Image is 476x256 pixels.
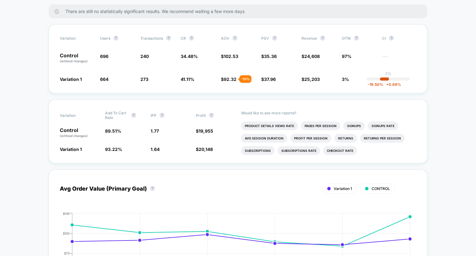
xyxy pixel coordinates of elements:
[342,36,376,41] span: OTW
[261,36,269,41] span: PSV
[290,134,331,143] li: Profit Per Session
[181,36,186,41] span: CR
[232,36,237,41] button: ?
[241,134,287,143] li: Avg Session Duration
[209,113,214,118] button: ?
[60,111,94,120] span: Variation
[189,36,194,41] button: ?
[302,36,317,41] span: Revenue
[64,252,70,255] tspan: $70
[131,113,136,118] button: ?
[372,186,390,191] span: CONTROL
[113,36,118,41] button: ?
[389,36,394,41] button: ?
[105,147,122,152] span: 93.22 %
[181,54,198,59] span: 34.48 %
[301,121,340,130] li: Pages Per Session
[221,36,229,41] span: AOV
[304,54,320,59] span: 24,608
[264,54,277,59] span: 35.36
[368,121,398,130] li: Signups Rate
[196,113,206,118] span: Profit
[196,147,213,152] span: $
[342,54,351,59] span: 97%
[140,54,149,59] span: 240
[60,59,88,63] span: (without changes)
[166,36,171,41] button: ?
[354,36,359,41] button: ?
[383,82,401,87] span: 0.69 %
[60,36,94,41] span: Variation
[304,77,320,82] span: 25,203
[221,77,236,82] span: $
[199,147,213,152] span: 20,148
[196,128,213,134] span: $
[224,77,236,82] span: 92.32
[334,186,352,191] span: Variation 1
[264,77,276,82] span: 37.96
[302,54,320,59] span: $
[302,77,320,82] span: $
[60,128,99,138] p: Control
[241,121,298,130] li: Product Details Views Rate
[360,134,405,143] li: Returns Per Session
[386,82,389,87] span: +
[224,54,238,59] span: 102.53
[100,77,108,82] span: 664
[60,77,82,82] span: Variation 1
[241,111,416,115] p: Would like to see more reports?
[261,77,276,82] span: $
[221,54,238,59] span: $
[100,54,108,59] span: 696
[261,54,277,59] span: $
[60,134,88,138] span: (without changes)
[151,128,159,134] span: 1.77
[105,128,121,134] span: 89.51 %
[60,147,82,152] span: Variation 1
[343,121,365,130] li: Signups
[320,36,325,41] button: ?
[100,36,110,41] span: users
[160,113,165,118] button: ?
[382,55,416,64] span: ---
[278,146,320,155] li: Subscriptions Rate
[385,71,391,76] p: 0%
[388,76,389,81] p: |
[140,36,163,41] span: Transactions
[241,146,275,155] li: Subscriptions
[63,232,70,235] tspan: $105
[60,53,94,64] p: Control
[150,186,155,191] button: ?
[382,36,416,41] span: CI
[342,77,349,82] span: 3%
[181,77,194,82] span: 41.11 %
[272,36,277,41] button: ?
[140,77,148,82] span: 273
[368,82,383,87] span: -19.50 %
[151,147,160,152] span: 1.64
[240,75,251,83] div: - 10 %
[323,146,357,155] li: Checkout Rate
[105,111,128,120] span: Add To Cart Rate
[334,134,357,143] li: Returns
[199,128,213,134] span: 19,955
[151,113,156,118] span: IPP
[65,9,415,14] span: There are still no statistically significant results. We recommend waiting a few more days
[63,212,70,215] tspan: $140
